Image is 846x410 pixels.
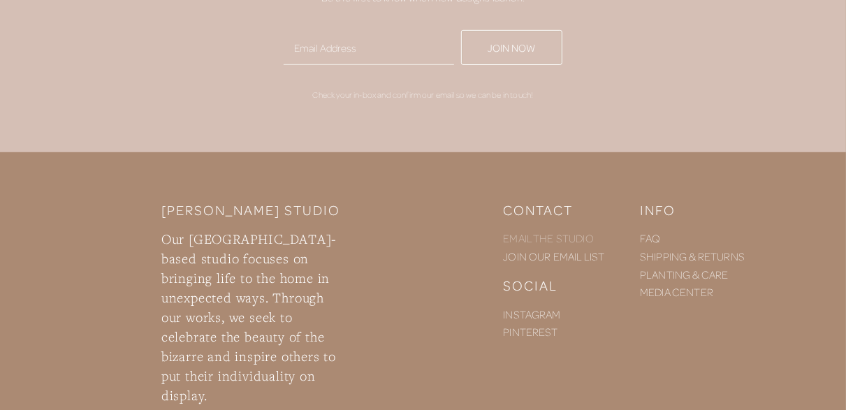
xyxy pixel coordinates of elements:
h2: CONTACT [503,201,616,218]
a: PINTEREST [503,325,557,339]
a: EMAIL THE STUDIO [503,231,594,245]
a: SHIPPING & RETURNS [640,249,745,263]
h2: SOCIAL [503,277,616,293]
a: MEDIA CENTER [640,285,713,299]
a: FAQ [640,231,660,245]
input: Email Address [284,31,454,65]
h2: INFO [640,201,753,218]
button: Join now [461,30,562,65]
p: Check your in-box and confirm our email so we can be in touch! [24,89,822,100]
h2: [PERSON_NAME] STUDIO [161,201,343,218]
a: PLANTING & CARE [640,268,728,281]
span: Join now [488,41,535,54]
a: INSTAGRAM [503,307,560,321]
a: JOIN OUR EMAIL LIST [503,249,604,263]
h3: Our [GEOGRAPHIC_DATA]-based studio focuses on bringing life to the home in unexpected ways. Throu... [161,229,343,405]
